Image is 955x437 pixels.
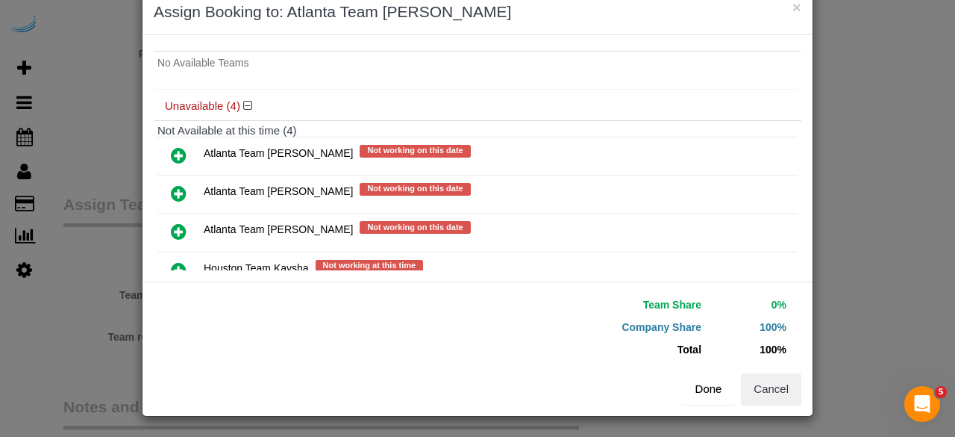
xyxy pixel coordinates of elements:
[204,224,353,236] span: Atlanta Team [PERSON_NAME]
[204,186,353,198] span: Atlanta Team [PERSON_NAME]
[204,262,309,274] span: Houston Team Kaysha
[489,294,705,316] td: Team Share
[360,221,470,233] span: Not working on this date
[360,183,470,195] span: Not working on this date
[904,386,940,422] iframe: Intercom live chat
[165,100,790,113] h4: Unavailable (4)
[157,57,248,69] span: No Available Teams
[935,386,947,398] span: 5
[316,260,424,272] span: Not working at this time
[157,125,798,137] h4: Not Available at this time (4)
[154,1,801,23] h3: Assign Booking to: Atlanta Team [PERSON_NAME]
[489,338,705,361] td: Total
[204,148,353,160] span: Atlanta Team [PERSON_NAME]
[741,374,801,405] button: Cancel
[705,294,790,316] td: 0%
[360,145,470,157] span: Not working on this date
[683,374,735,405] button: Done
[489,316,705,338] td: Company Share
[705,316,790,338] td: 100%
[705,338,790,361] td: 100%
